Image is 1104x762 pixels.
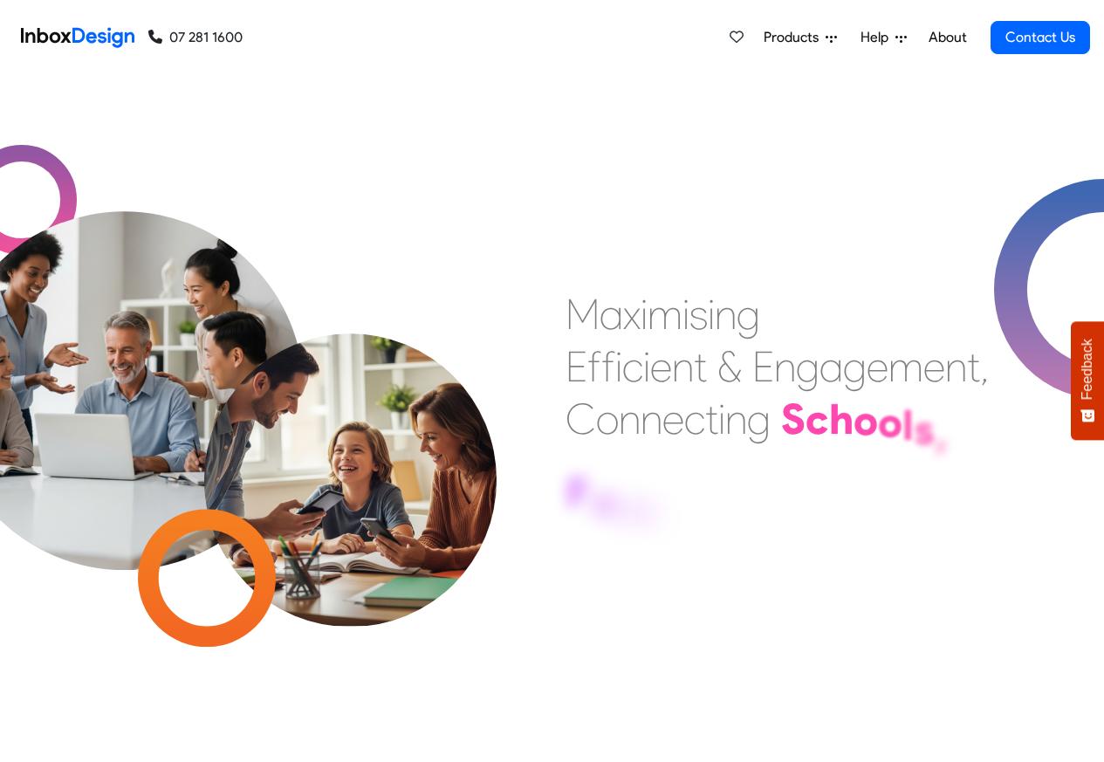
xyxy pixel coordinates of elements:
span: Feedback [1080,339,1095,400]
div: a [600,288,623,340]
a: 07 281 1600 [148,27,243,48]
div: m [888,340,923,393]
div: a [590,474,615,526]
div: i [641,288,648,340]
div: t [967,340,980,393]
div: E [752,340,774,393]
div: e [650,340,672,393]
div: m [615,483,653,535]
a: Help [854,20,914,55]
div: o [878,396,902,449]
div: n [672,340,694,393]
div: e [867,340,888,393]
div: & [717,340,742,393]
div: , [980,340,989,393]
div: i [643,340,650,393]
div: i [718,393,725,445]
div: n [715,288,737,340]
div: n [774,340,796,393]
div: Maximising Efficient & Engagement, Connecting Schools, Families, and Students. [566,288,989,550]
div: c [622,340,643,393]
div: c [684,393,705,445]
div: i [708,288,715,340]
div: n [945,340,967,393]
div: M [566,288,600,340]
a: Products [757,20,844,55]
div: f [601,340,615,393]
div: n [641,393,662,445]
div: t [694,340,707,393]
div: x [623,288,641,340]
div: o [596,393,619,445]
span: Products [764,27,826,48]
div: s [914,403,935,456]
img: parents_with_child.png [168,261,533,627]
div: E [566,340,587,393]
div: e [662,393,684,445]
div: e [923,340,945,393]
div: S [781,393,806,445]
div: n [619,393,641,445]
div: s [689,288,708,340]
button: Feedback - Show survey [1071,321,1104,440]
div: h [829,393,854,445]
div: i [615,340,622,393]
a: About [923,20,971,55]
div: c [806,393,829,445]
div: o [854,394,878,446]
div: C [566,393,596,445]
div: a [819,340,843,393]
div: i [682,288,689,340]
div: g [737,288,760,340]
div: n [725,393,747,445]
div: m [648,288,682,340]
div: i [653,491,664,544]
span: Help [861,27,895,48]
div: g [747,393,771,445]
a: Contact Us [991,21,1090,54]
div: t [705,393,718,445]
div: g [843,340,867,393]
div: g [796,340,819,393]
div: F [566,467,590,519]
div: f [587,340,601,393]
div: , [935,408,947,461]
div: l [902,399,914,451]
